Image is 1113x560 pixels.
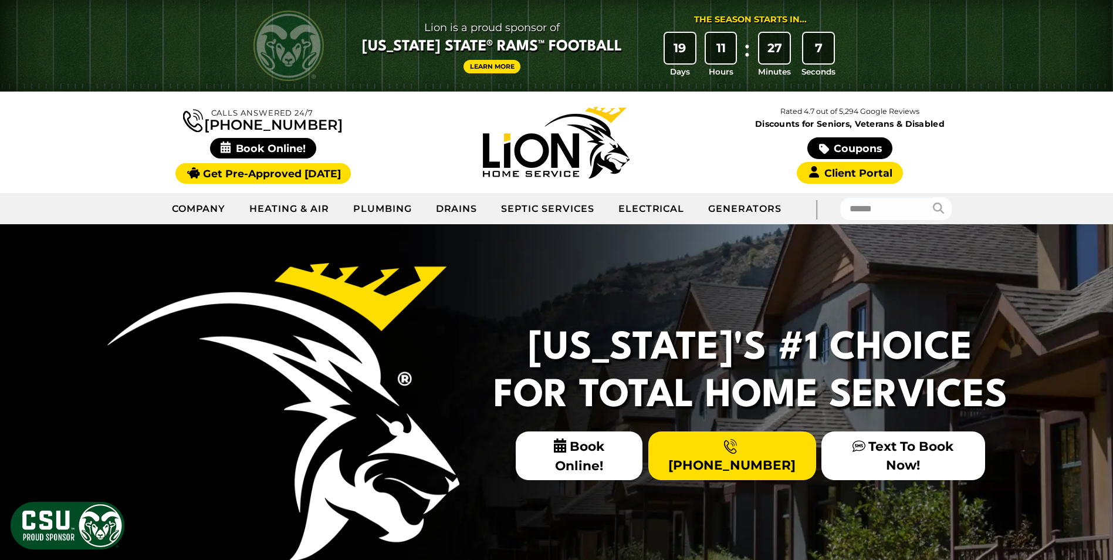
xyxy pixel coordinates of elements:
a: [PHONE_NUMBER] [648,431,816,480]
div: : [741,33,753,78]
span: Minutes [758,66,791,77]
a: Get Pre-Approved [DATE] [175,163,351,184]
p: Rated 4.7 out of 5,294 Google Reviews [703,105,996,118]
span: Lion is a proud sponsor of [362,18,622,37]
a: Drains [424,194,490,224]
a: Text To Book Now! [821,431,985,480]
a: Plumbing [341,194,424,224]
a: Client Portal [797,162,902,184]
span: Book Online! [210,138,316,158]
div: 19 [665,33,695,63]
span: [US_STATE] State® Rams™ Football [362,37,622,57]
img: CSU Sponsor Badge [9,500,126,551]
a: [PHONE_NUMBER] [183,107,343,132]
div: The Season Starts in... [694,14,807,26]
a: Electrical [607,194,697,224]
img: Lion Home Service [483,107,630,178]
a: Company [160,194,238,224]
div: 7 [803,33,834,63]
a: Generators [696,194,793,224]
h2: [US_STATE]'s #1 Choice For Total Home Services [486,325,1014,420]
span: Book Online! [516,431,643,480]
span: Discounts for Seniors, Veterans & Disabled [706,120,994,128]
a: Coupons [807,137,892,159]
span: Seconds [801,66,835,77]
div: 27 [759,33,790,63]
img: CSU Rams logo [253,11,324,81]
div: | [793,193,840,224]
a: Learn More [464,60,521,73]
span: Days [670,66,690,77]
a: Heating & Air [238,194,341,224]
div: 11 [706,33,736,63]
span: Hours [709,66,733,77]
a: Septic Services [489,194,606,224]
